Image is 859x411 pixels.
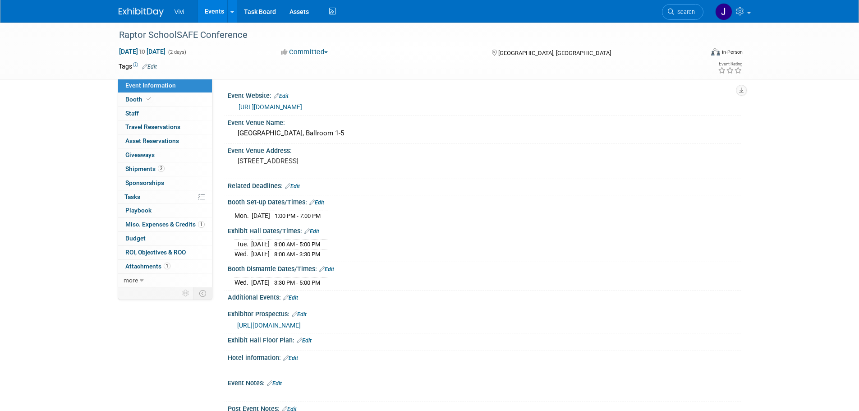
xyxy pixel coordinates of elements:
[228,376,741,388] div: Event Notes:
[304,228,319,235] a: Edit
[715,3,732,20] img: Jonathan Rendon
[721,49,743,55] div: In-Person
[193,287,212,299] td: Toggle Event Tabs
[239,103,302,111] a: [URL][DOMAIN_NAME]
[124,193,140,200] span: Tasks
[118,274,212,287] a: more
[650,47,743,60] div: Event Format
[237,322,301,329] a: [URL][DOMAIN_NAME]
[718,62,742,66] div: Event Rating
[275,212,321,219] span: 1:00 PM - 7:00 PM
[125,207,152,214] span: Playbook
[228,144,741,155] div: Event Venue Address:
[198,221,205,228] span: 1
[234,240,251,249] td: Tue.
[125,96,153,103] span: Booth
[283,355,298,361] a: Edit
[125,137,179,144] span: Asset Reservations
[119,62,157,71] td: Tags
[125,249,186,256] span: ROI, Objectives & ROO
[238,157,432,165] pre: [STREET_ADDRESS]
[125,123,180,130] span: Travel Reservations
[674,9,695,15] span: Search
[158,165,165,172] span: 2
[138,48,147,55] span: to
[228,224,741,236] div: Exhibit Hall Dates/Times:
[234,249,251,259] td: Wed.
[662,4,703,20] a: Search
[228,89,741,101] div: Event Website:
[116,27,690,43] div: Raptor SchoolSAFE Conference
[228,307,741,319] div: Exhibitor Prospectus:
[124,277,138,284] span: more
[118,93,212,106] a: Booth
[285,183,300,189] a: Edit
[147,97,151,102] i: Booth reservation complete
[118,162,212,176] a: Shipments2
[297,337,312,344] a: Edit
[125,165,165,172] span: Shipments
[119,47,166,55] span: [DATE] [DATE]
[274,279,320,286] span: 3:30 PM - 5:00 PM
[125,221,205,228] span: Misc. Expenses & Credits
[164,263,170,269] span: 1
[228,351,741,363] div: Hotel information:
[125,82,176,89] span: Event Information
[274,93,289,99] a: Edit
[267,380,282,387] a: Edit
[118,260,212,273] a: Attachments1
[228,333,741,345] div: Exhibit Hall Floor Plan:
[309,199,324,206] a: Edit
[125,263,170,270] span: Attachments
[228,116,741,127] div: Event Venue Name:
[118,176,212,190] a: Sponsorships
[118,204,212,217] a: Playbook
[118,232,212,245] a: Budget
[119,8,164,17] img: ExhibitDay
[118,148,212,162] a: Giveaways
[175,8,184,15] span: Vivi
[125,179,164,186] span: Sponsorships
[118,246,212,259] a: ROI, Objectives & ROO
[251,249,270,259] td: [DATE]
[125,235,146,242] span: Budget
[319,266,334,272] a: Edit
[234,211,252,220] td: Mon.
[125,110,139,117] span: Staff
[292,311,307,318] a: Edit
[118,190,212,204] a: Tasks
[228,262,741,274] div: Booth Dismantle Dates/Times:
[234,277,251,287] td: Wed.
[252,211,270,220] td: [DATE]
[228,291,741,302] div: Additional Events:
[118,107,212,120] a: Staff
[125,151,155,158] span: Giveaways
[228,195,741,207] div: Booth Set-up Dates/Times:
[283,295,298,301] a: Edit
[278,47,331,57] button: Committed
[118,120,212,134] a: Travel Reservations
[118,134,212,148] a: Asset Reservations
[178,287,194,299] td: Personalize Event Tab Strip
[118,79,212,92] a: Event Information
[118,218,212,231] a: Misc. Expenses & Credits1
[228,179,741,191] div: Related Deadlines:
[167,49,186,55] span: (2 days)
[234,126,734,140] div: [GEOGRAPHIC_DATA], Ballroom 1-5
[142,64,157,70] a: Edit
[274,251,320,258] span: 8:00 AM - 3:30 PM
[711,48,720,55] img: Format-Inperson.png
[274,241,320,248] span: 8:00 AM - 5:00 PM
[498,50,611,56] span: [GEOGRAPHIC_DATA], [GEOGRAPHIC_DATA]
[251,277,270,287] td: [DATE]
[251,240,270,249] td: [DATE]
